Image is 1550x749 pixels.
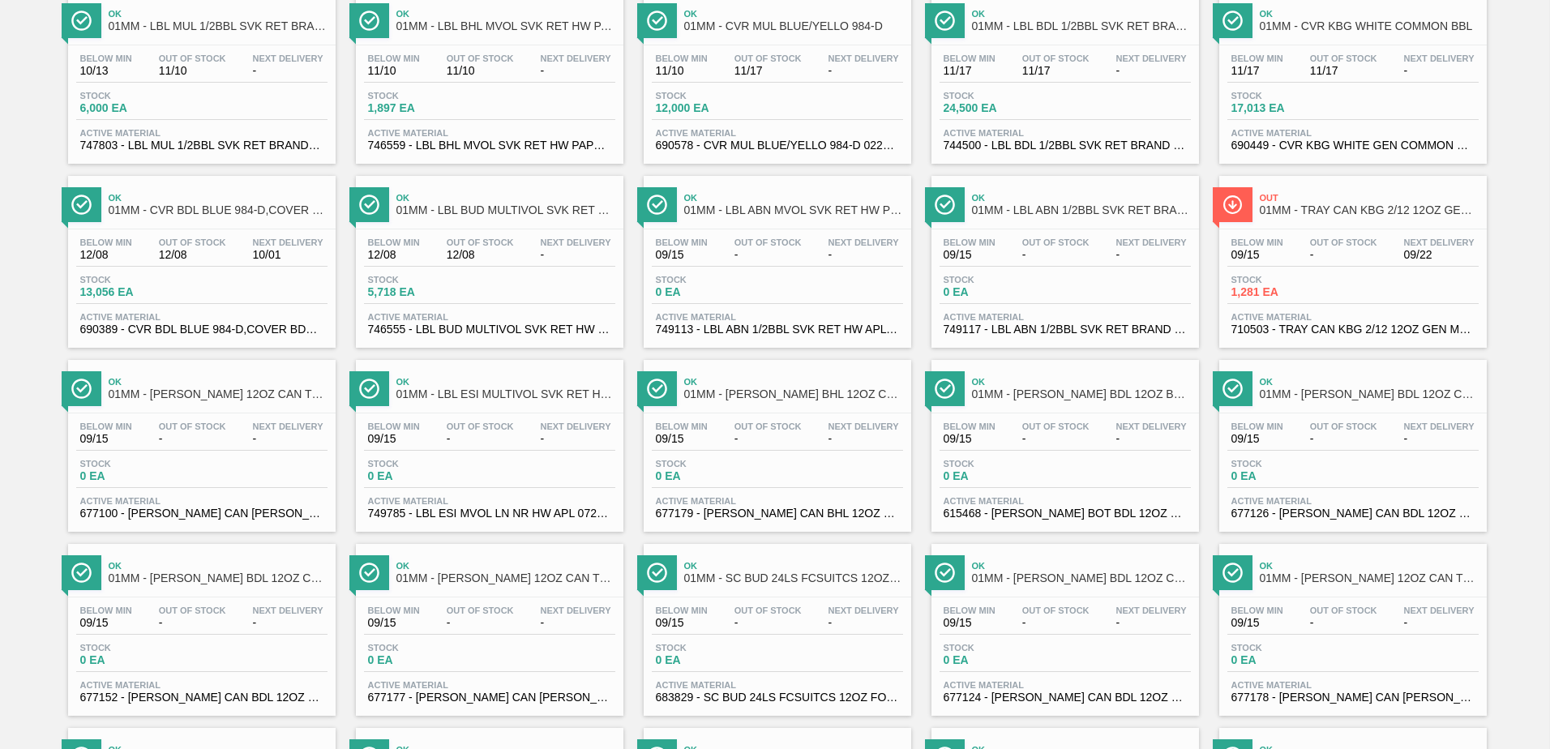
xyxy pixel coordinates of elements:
span: Below Min [944,53,996,63]
span: Stock [944,459,1057,469]
span: 01MM - CARR BUD 12OZ CAN TWNSTK 36/12 CAN PK FOH SUMMER [1260,572,1479,584]
span: 09/15 [368,617,420,629]
span: Active Material [944,128,1187,138]
a: ÍconeOk01MM - LBL ESI MULTIVOL SVK RET HW PPS #3Below Min09/15Out Of Stock-Next Delivery-Stock0 E... [344,348,632,532]
a: ÍconeOk01MM - [PERSON_NAME] BDL 12OZ BOT BSKT 6/12 LN - VBIBelow Min09/15Out Of Stock-Next Delive... [919,348,1207,532]
span: - [1116,617,1187,629]
span: - [1116,433,1187,445]
span: Ok [972,9,1191,19]
span: 677179 - CARR CAN BHL 12OZ FISHING CAN PK 12/12 C [656,507,899,520]
img: Ícone [71,379,92,399]
span: Ok [1260,9,1479,19]
img: Ícone [1222,11,1243,31]
span: 677178 - CARR CAN BUD 12OZ FOH TWNSTK 36/12 CAN 1 [1231,691,1475,704]
span: - [829,617,899,629]
span: Ok [684,9,903,19]
span: Active Material [368,312,611,322]
span: Below Min [656,606,708,615]
span: Out Of Stock [159,606,226,615]
span: - [1116,249,1187,261]
span: Active Material [656,128,899,138]
span: Next Delivery [829,422,899,431]
img: Ícone [647,195,667,215]
span: Next Delivery [1404,606,1475,615]
span: Next Delivery [829,606,899,615]
img: Ícone [935,563,955,583]
span: 09/15 [944,617,996,629]
span: 01MM - CARR BDL 12OZ CAN 12/12 SUMMER PROMO CAN PK [972,572,1191,584]
span: - [541,617,611,629]
span: Out [1260,193,1479,203]
span: 01MM - LBL ABN 1/2BBL SVK RET BRAND PPS #4 [972,204,1191,216]
span: Out Of Stock [447,238,514,247]
span: Below Min [368,606,420,615]
span: Out Of Stock [447,53,514,63]
span: Stock [368,459,482,469]
span: - [1404,617,1475,629]
a: ÍconeOk01MM - [PERSON_NAME] BDL 12OZ CAN TWNSTK 36/12 CANBelow Min09/15Out Of Stock-Next Delivery... [56,532,344,716]
span: Stock [656,275,769,285]
span: Next Delivery [253,238,323,247]
span: 749113 - LBL ABN 1/2BBL SVK RET HW APL 0822 #3 4. [656,323,899,336]
span: Ok [109,193,328,203]
span: 01MM - LBL BHL MVOL SVK RET HW PAPER #3 [396,20,615,32]
span: 01MM - CARR BDL 12OZ BOT BSKT 6/12 LN - VBI [972,388,1191,400]
span: Stock [1231,91,1345,101]
span: Ok [396,561,615,571]
span: Active Material [944,312,1187,322]
a: ÍconeOk01MM - LBL ABN MVOL SVK RET HW PPS #3 5.0%Below Min09/15Out Of Stock-Next Delivery-Stock0 ... [632,164,919,348]
span: 677177 - CARR CAN BUD 12OZ FOH TWNSTK 30/12 CAN 1 [368,691,611,704]
span: Active Material [80,680,323,690]
span: Next Delivery [1404,238,1475,247]
span: Active Material [80,128,323,138]
span: 747803 - LBL MUL 1/2BBL SVK RET BRAND PPS 0220 #4 [80,139,323,152]
img: Ícone [71,11,92,31]
span: Out Of Stock [159,53,226,63]
span: Out Of Stock [734,422,802,431]
span: - [541,249,611,261]
span: 01MM - SC BUD 24LS FCSUITCS 12OZ FOLDS OF HONO [684,572,903,584]
span: - [1022,433,1090,445]
img: Ícone [1222,563,1243,583]
span: 0 EA [368,470,482,482]
span: Stock [80,459,194,469]
span: Below Min [656,53,708,63]
span: Out Of Stock [1022,238,1090,247]
span: 09/15 [656,433,708,445]
span: 0 EA [656,286,769,298]
span: 09/15 [80,617,132,629]
span: Next Delivery [253,422,323,431]
span: 690578 - CVR MUL BLUE/YELLO 984-D 0220 465 ABIDRM [656,139,899,152]
span: Active Material [80,496,323,506]
span: 17,013 EA [1231,102,1345,114]
span: 749117 - LBL ABN 1/2BBL SVK RET BRAND PPS 0822 #4 [944,323,1187,336]
span: 11/10 [447,65,514,77]
span: Ok [1260,377,1479,387]
span: 12,000 EA [656,102,769,114]
span: Out Of Stock [734,53,802,63]
span: Ok [684,377,903,387]
span: 09/15 [368,433,420,445]
span: - [829,433,899,445]
span: Stock [656,91,769,101]
span: 24,500 EA [944,102,1057,114]
img: Ícone [359,563,379,583]
span: Next Delivery [1116,422,1187,431]
span: 12/08 [368,249,420,261]
span: 11/17 [734,65,802,77]
span: 01MM - CARR BUD 12OZ CAN TWNSTK 30/12 CAN MILITARY PROMO [396,572,615,584]
span: Next Delivery [1404,53,1475,63]
img: Ícone [1222,195,1243,215]
span: 09/15 [1231,617,1283,629]
span: Next Delivery [829,53,899,63]
span: - [447,617,514,629]
span: 0 EA [80,470,194,482]
img: Ícone [647,563,667,583]
span: Out Of Stock [1022,53,1090,63]
span: Ok [396,377,615,387]
span: Ok [1260,561,1479,571]
span: Ok [109,9,328,19]
span: Next Delivery [253,606,323,615]
span: - [159,617,226,629]
span: Below Min [656,238,708,247]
